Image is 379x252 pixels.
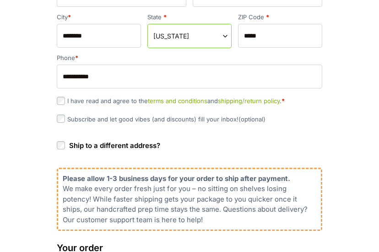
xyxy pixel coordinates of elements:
p: We make every order fresh just for you – no sitting on shelves losing potency! While faster shipp... [63,184,316,225]
input: Subscribe and let good vibes (and discounts) fill your inbox!(optional) [57,115,65,123]
a: terms and conditions [148,97,207,104]
span: (optional) [238,115,265,123]
input: Ship to a different address? [57,141,65,149]
label: ZIP Code [238,14,322,20]
label: Subscribe and let good vibes (and discounts) fill your inbox! [57,115,265,123]
span: State [147,24,232,48]
label: State [147,14,232,20]
label: I have read and agree to the and . [57,97,285,104]
label: Phone [57,55,322,61]
span: California [153,31,226,41]
b: Please allow 1-3 business days for your order to ship after payment. [63,174,290,183]
a: shipping/return policy [218,97,280,104]
input: I have read and agree to theterms and conditionsandshipping/return policy. [57,97,65,105]
span: Ship to a different address? [69,141,160,150]
label: City [57,14,141,20]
